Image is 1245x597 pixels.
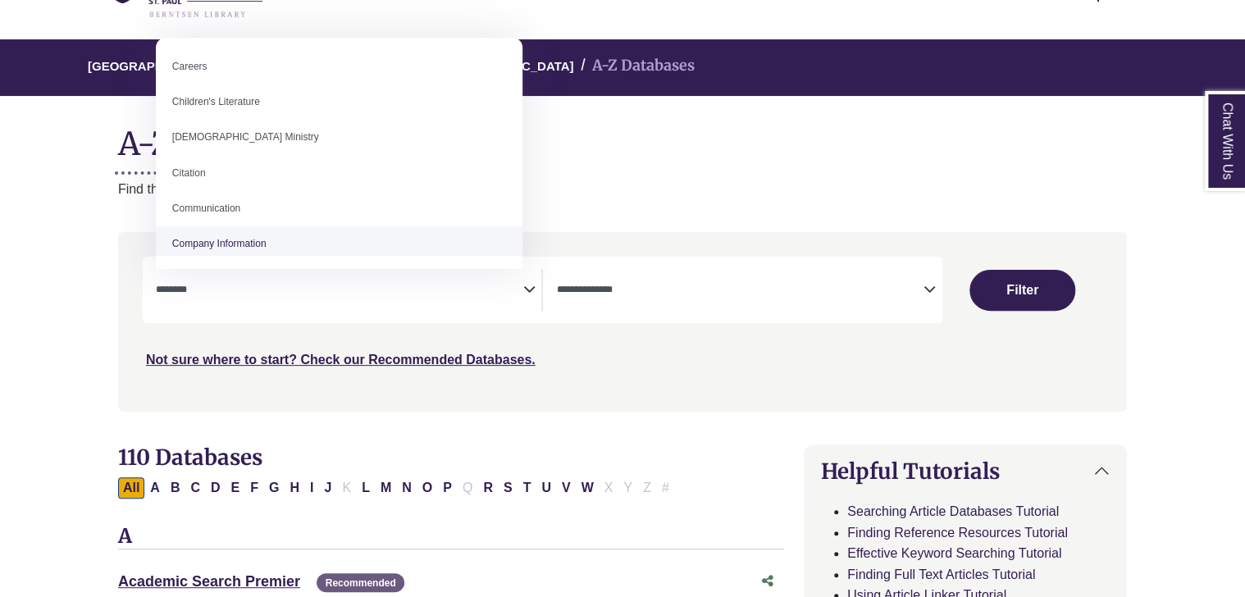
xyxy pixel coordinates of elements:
li: Communication [156,191,522,226]
h3: A [118,525,784,549]
button: Filter Results L [357,477,375,499]
textarea: Search [156,285,523,298]
p: Find the best library databases for your research. [118,179,1127,200]
button: Filter Results B [166,477,185,499]
button: Filter Results I [305,477,318,499]
a: Effective Keyword Searching Tutorial [847,546,1061,560]
span: Recommended [317,573,404,592]
h1: A-Z Databases [118,112,1127,162]
li: Careers [156,49,522,84]
textarea: Search [556,285,923,298]
button: Filter Results F [245,477,263,499]
li: Company Information [156,226,522,262]
span: 110 Databases [118,444,262,471]
button: Filter Results V [557,477,576,499]
li: Citation [156,156,522,191]
button: Share this database [751,566,784,597]
li: Children's Literature [156,84,522,120]
a: Academic Search Premier [118,573,300,590]
button: Filter Results M [376,477,396,499]
a: Searching Article Databases Tutorial [847,504,1059,518]
a: [GEOGRAPHIC_DATA][PERSON_NAME] [88,57,322,73]
button: Filter Results H [285,477,304,499]
button: Filter Results G [264,477,284,499]
button: Submit for Search Results [969,270,1074,311]
button: Filter Results U [536,477,556,499]
div: Alpha-list to filter by first letter of database name [118,480,676,494]
button: All [118,477,144,499]
li: A-Z Databases [573,54,694,78]
button: Filter Results W [577,477,599,499]
nav: Search filters [118,232,1127,411]
button: Filter Results D [206,477,226,499]
button: Filter Results O [417,477,437,499]
a: Finding Full Text Articles Tutorial [847,567,1035,581]
button: Filter Results S [499,477,518,499]
button: Filter Results P [438,477,457,499]
button: Filter Results T [518,477,536,499]
button: Helpful Tutorials [805,445,1126,497]
button: Filter Results C [185,477,205,499]
button: Filter Results J [319,477,336,499]
button: Filter Results E [226,477,245,499]
a: Finding Reference Resources Tutorial [847,526,1068,540]
button: Filter Results R [478,477,498,499]
li: [DEMOGRAPHIC_DATA] Ministry [156,120,522,155]
button: Filter Results A [145,477,165,499]
button: Filter Results N [397,477,417,499]
nav: breadcrumb [118,39,1127,96]
a: Not sure where to start? Check our Recommended Databases. [146,353,536,367]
